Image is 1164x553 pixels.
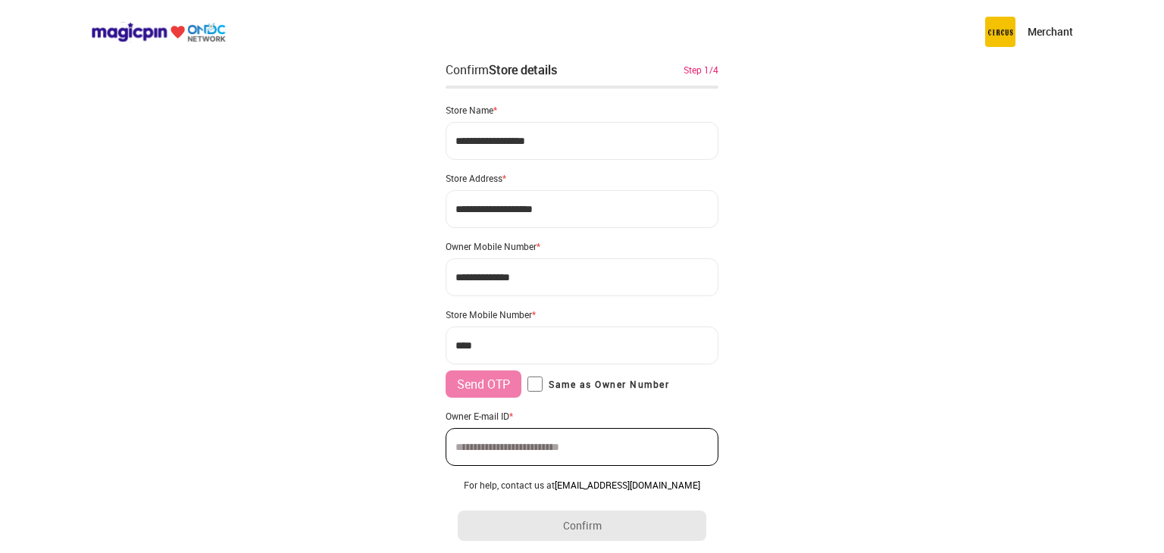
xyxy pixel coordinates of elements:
[446,172,718,184] div: Store Address
[91,22,226,42] img: ondc-logo-new-small.8a59708e.svg
[527,376,543,392] input: Same as Owner Number
[446,410,718,422] div: Owner E-mail ID
[527,376,669,392] label: Same as Owner Number
[555,479,700,491] a: [EMAIL_ADDRESS][DOMAIN_NAME]
[446,308,718,320] div: Store Mobile Number
[684,63,718,77] div: Step 1/4
[489,61,557,78] div: Store details
[446,104,718,116] div: Store Name
[458,511,706,541] button: Confirm
[446,61,557,79] div: Confirm
[458,479,706,491] div: For help, contact us at
[446,370,521,398] button: Send OTP
[1028,24,1073,39] p: Merchant
[446,240,718,252] div: Owner Mobile Number
[985,17,1015,47] img: circus.b677b59b.png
